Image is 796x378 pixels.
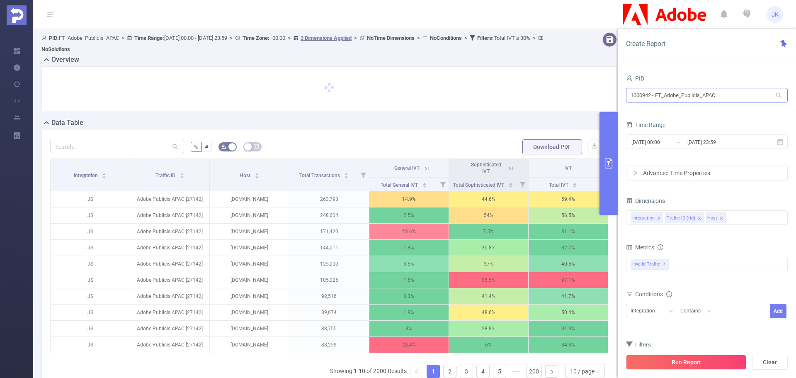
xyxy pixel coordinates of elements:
a: 1 [427,365,439,378]
span: Invalid Traffic [631,259,669,270]
i: icon: down [595,369,600,375]
p: 30.8% [449,240,528,256]
input: Search... [50,140,184,153]
p: 41.4% [449,288,528,304]
li: Previous Page [410,365,423,378]
p: 0.3% [369,288,449,304]
i: icon: close [719,216,723,221]
a: 2 [444,365,456,378]
p: Adobe Publicis APAC [27142] [130,207,209,223]
p: [DOMAIN_NAME] [210,337,289,353]
b: No Time Dimensions [367,35,415,41]
div: Sort [255,172,260,177]
p: JS [51,321,130,337]
p: JS [51,305,130,320]
p: 31.9% [529,321,608,337]
p: 2.5% [369,207,449,223]
p: 32.7% [529,240,608,256]
div: Sort [572,181,577,186]
b: PID: [49,35,59,41]
p: [DOMAIN_NAME] [210,272,289,288]
li: Next Page [545,365,558,378]
p: 44.6% [449,191,528,207]
p: [DOMAIN_NAME] [210,240,289,256]
span: Total Sophisticated IVT [453,182,505,188]
li: 1 [427,365,440,378]
p: 105,025 [289,272,369,288]
p: [DOMAIN_NAME] [210,305,289,320]
li: Integration [631,212,663,223]
p: 6% [449,337,528,353]
p: 56.5% [529,207,608,223]
span: % [194,144,198,150]
i: icon: down [668,309,673,315]
span: > [227,35,235,41]
li: 4 [476,365,490,378]
i: icon: caret-up [422,181,427,184]
p: 1.6% [369,272,449,288]
p: [DOMAIN_NAME] [210,321,289,337]
i: icon: caret-down [422,184,427,187]
div: Sort [102,172,107,177]
p: 89,674 [289,305,369,320]
span: > [285,35,293,41]
button: Download PDF [522,139,582,154]
b: Filters : [477,35,494,41]
p: JS [51,191,130,207]
p: 1.8% [369,305,449,320]
span: > [352,35,359,41]
i: icon: caret-up [509,181,513,184]
p: Adobe Publicis APAC [27142] [130,191,209,207]
b: No Solutions [41,46,70,52]
li: Next 5 Pages [510,365,523,378]
i: icon: caret-up [102,172,107,174]
p: Adobe Publicis APAC [27142] [130,240,209,256]
p: Adobe Publicis APAC [27142] [130,272,209,288]
li: 3 [460,365,473,378]
span: Metrics [626,244,654,251]
i: icon: info-circle [666,291,672,297]
button: Run Report [626,355,746,370]
span: PID [626,75,644,82]
p: [DOMAIN_NAME] [210,256,289,272]
p: Adobe Publicis APAC [27142] [130,321,209,337]
p: 28.8% [449,321,528,337]
p: 14.9% [369,191,449,207]
p: 97.1% [529,272,608,288]
a: 5 [493,365,506,378]
i: icon: info-circle [658,244,663,250]
p: 92,516 [289,288,369,304]
i: Filter menu [517,178,528,191]
i: icon: table [254,144,259,149]
img: Protected Media [7,5,27,25]
p: JS [51,207,130,223]
p: [DOMAIN_NAME] [210,288,289,304]
span: Create Report [626,40,665,48]
p: Adobe Publicis APAC [27142] [130,256,209,272]
b: Time Range: [134,35,164,41]
i: icon: down [706,309,711,315]
li: 200 [526,365,542,378]
i: icon: caret-up [344,172,349,174]
p: 1.8% [369,240,449,256]
span: > [462,35,470,41]
div: Sort [344,172,349,177]
p: 28.4% [369,337,449,353]
p: Adobe Publicis APAC [27142] [130,224,209,239]
p: 37% [449,256,528,272]
h2: Data Table [51,118,83,128]
p: JS [51,256,130,272]
div: Integration [632,213,655,224]
i: icon: caret-down [344,175,349,178]
div: Traffic ID (tid) [667,213,695,224]
p: 31.1% [529,224,608,239]
i: icon: caret-down [255,175,259,178]
span: Time Range [626,122,665,128]
p: 144,011 [289,240,369,256]
span: Host [240,173,252,178]
span: > [530,35,538,41]
i: icon: caret-down [180,175,184,178]
i: Filter menu [357,159,369,191]
p: 88,755 [289,321,369,337]
p: 41.7% [529,288,608,304]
